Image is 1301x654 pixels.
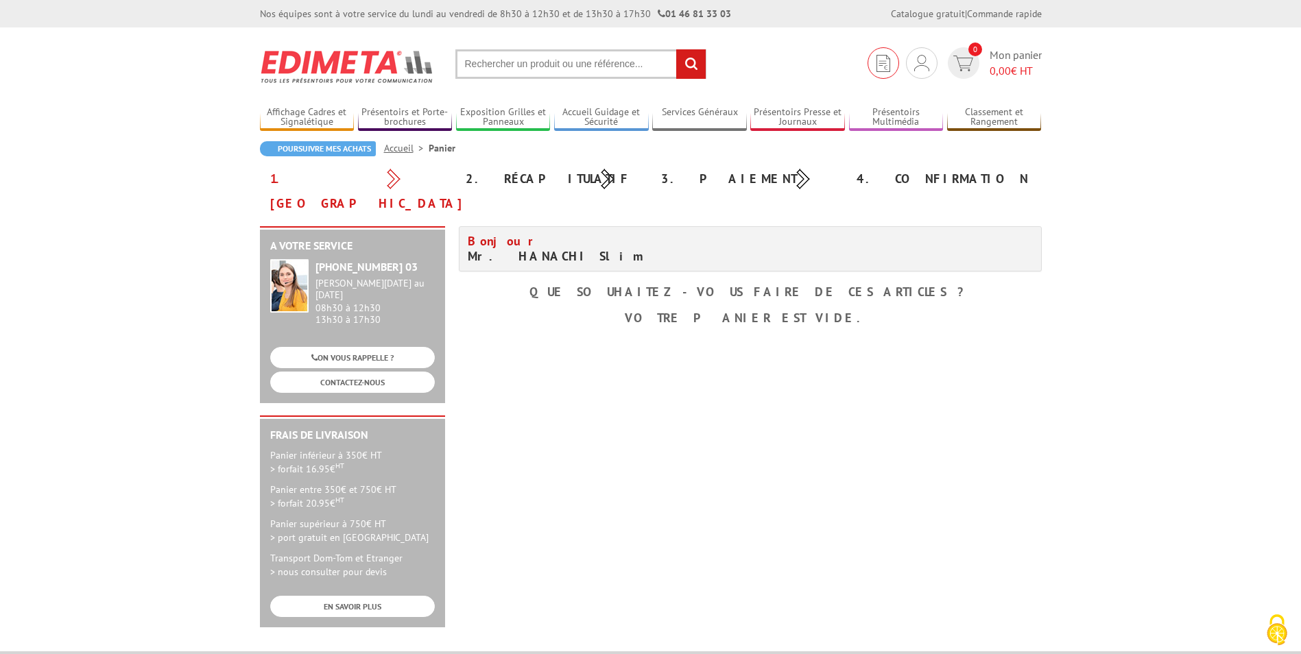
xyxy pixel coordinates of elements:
input: rechercher [676,49,706,79]
span: 0,00 [990,64,1011,77]
a: Services Généraux [652,106,747,129]
img: widget-service.jpg [270,259,309,313]
b: Que souhaitez-vous faire de ces articles ? [529,284,970,300]
span: € HT [990,63,1042,79]
span: > port gratuit en [GEOGRAPHIC_DATA] [270,531,429,544]
strong: [PHONE_NUMBER] 03 [315,260,418,274]
span: > nous consulter pour devis [270,566,387,578]
b: Votre panier est vide. [625,310,876,326]
span: > forfait 20.95€ [270,497,344,509]
img: Edimeta [260,41,435,92]
a: Poursuivre mes achats [260,141,376,156]
div: 2. Récapitulatif [455,167,651,191]
span: Bonjour [468,233,540,249]
sup: HT [335,461,344,470]
a: ON VOUS RAPPELLE ? [270,347,435,368]
a: EN SAVOIR PLUS [270,596,435,617]
a: Commande rapide [967,8,1042,20]
button: Cookies (fenêtre modale) [1253,607,1301,654]
a: Classement et Rangement [947,106,1042,129]
span: 0 [968,43,982,56]
a: Accueil Guidage et Sécurité [554,106,649,129]
div: 1. [GEOGRAPHIC_DATA] [260,167,455,216]
p: Panier inférieur à 350€ HT [270,448,435,476]
a: Présentoirs Presse et Journaux [750,106,845,129]
span: > forfait 16.95€ [270,463,344,475]
sup: HT [335,495,344,505]
div: 4. Confirmation [846,167,1042,191]
img: devis rapide [953,56,973,71]
strong: 01 46 81 33 03 [658,8,731,20]
a: Présentoirs Multimédia [849,106,944,129]
img: devis rapide [914,55,929,71]
a: CONTACTEZ-NOUS [270,372,435,393]
input: Rechercher un produit ou une référence... [455,49,706,79]
p: Panier entre 350€ et 750€ HT [270,483,435,510]
img: Cookies (fenêtre modale) [1260,613,1294,647]
h2: A votre service [270,240,435,252]
a: Présentoirs et Porte-brochures [358,106,453,129]
p: Panier supérieur à 750€ HT [270,517,435,544]
div: [PERSON_NAME][DATE] au [DATE] [315,278,435,301]
img: devis rapide [876,55,890,72]
div: Nos équipes sont à votre service du lundi au vendredi de 8h30 à 12h30 et de 13h30 à 17h30 [260,7,731,21]
h2: Frais de Livraison [270,429,435,441]
a: Exposition Grilles et Panneaux [456,106,551,129]
span: Mon panier [990,47,1042,79]
a: devis rapide 0 Mon panier 0,00€ HT [944,47,1042,79]
div: 3. Paiement [651,167,846,191]
p: Transport Dom-Tom et Etranger [270,551,435,579]
a: Affichage Cadres et Signalétique [260,106,355,129]
a: Catalogue gratuit [891,8,965,20]
li: Panier [429,141,455,155]
a: Accueil [384,142,429,154]
div: 08h30 à 12h30 13h30 à 17h30 [315,278,435,325]
div: | [891,7,1042,21]
h4: Mr. HANACHI Slim [468,234,740,264]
